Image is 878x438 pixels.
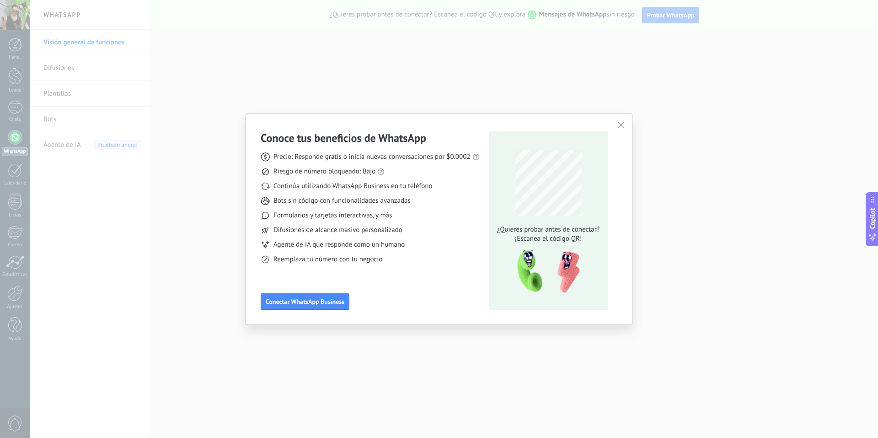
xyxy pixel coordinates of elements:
span: Reemplaza tu número con tu negocio [273,255,382,264]
h3: Conoce tus beneficios de WhatsApp [261,131,426,145]
span: Bots sin código con funcionalidades avanzadas [273,196,411,205]
span: Riesgo de número bloqueado: Bajo [273,167,375,176]
span: Agente de IA que responde como un humano [273,240,405,249]
span: Formularios y tarjetas interactivas, y más [273,211,392,220]
span: Precio: Responde gratis o inicia nuevas conversaciones por $0.0002 [273,152,471,162]
span: Copilot [868,208,877,229]
span: Conectar WhatsApp Business [266,298,344,305]
span: ¡Escanea el código QR! [494,234,602,243]
button: Conectar WhatsApp Business [261,293,349,310]
span: Continúa utilizando WhatsApp Business en tu teléfono [273,182,432,191]
span: ¿Quieres probar antes de conectar? [494,225,602,234]
img: qr-pic-1x.png [509,247,582,296]
span: Difusiones de alcance masivo personalizado [273,226,402,235]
